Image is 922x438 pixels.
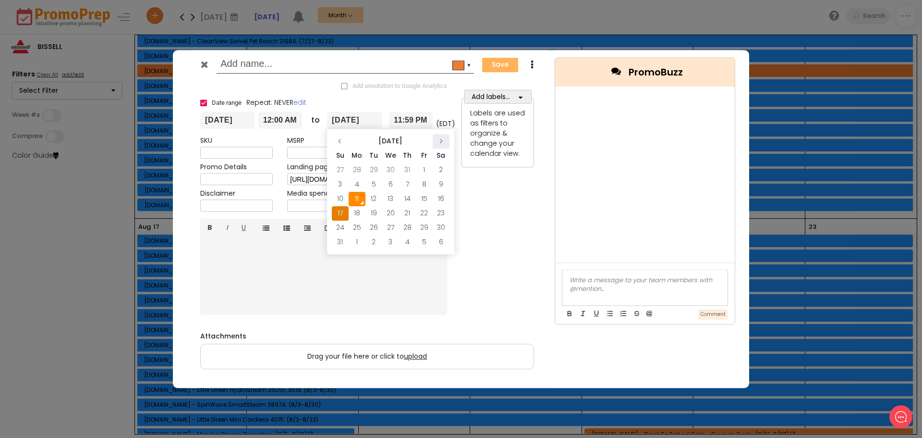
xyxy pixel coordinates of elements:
th: Su [332,149,349,163]
h1: Hello [PERSON_NAME]! [14,47,178,62]
a: Indent [317,219,339,238]
a: Outdent [297,219,318,238]
td: 13 [382,192,399,206]
td: 6 [382,177,399,192]
td: 28 [349,163,365,177]
th: Th [399,149,416,163]
button: Add labels... [464,90,532,104]
td: 8 [416,177,433,192]
div: (EDT) [433,119,454,129]
td: 6 [433,235,449,250]
td: 2 [365,235,382,250]
span: New conversation [62,102,115,110]
td: 31 [332,235,349,250]
td: 4 [399,235,416,250]
td: 10 [332,192,349,206]
td: 31 [399,163,416,177]
td: 12 [365,192,382,206]
input: Start time [258,112,302,129]
span: Date range [212,99,242,108]
iframe: gist-messenger-bubble-iframe [889,405,912,428]
td: 22 [416,206,433,221]
a: I [219,219,235,238]
span: Repeat: NEVER [246,98,306,107]
th: We [382,149,399,163]
h6: Attachments [200,333,534,341]
a: U [234,219,253,238]
td: 9 [433,177,449,192]
td: 1 [416,163,433,177]
td: 15 [416,192,433,206]
span: PromoBuzz [629,65,683,79]
td: 3 [332,177,349,192]
td: 21 [399,206,416,221]
h2: What can we do to help? [14,64,178,79]
td: 3 [382,235,399,250]
div: ▼ [467,61,472,68]
th: Tu [365,149,382,163]
td: 28 [399,221,416,235]
label: Promo Details [200,163,247,173]
span: upload [404,351,427,361]
td: 7 [399,177,416,192]
td: 14 [399,192,416,206]
div: Labels are used as filters to organize & change your calendar view. [470,108,525,159]
td: 4 [349,177,365,192]
td: 30 [382,163,399,177]
a: edit [293,98,306,107]
th: Sa [433,149,449,163]
label: Disclaimer [200,189,235,199]
input: End time [389,112,433,129]
th: Fr [416,149,433,163]
td: 30 [433,221,449,235]
td: 2 [433,163,449,177]
input: Add name... [220,56,467,74]
button: Save [482,57,519,73]
label: Landing page [287,163,332,173]
button: Comment [698,309,728,320]
input: From date [200,112,255,129]
th: [DATE] [349,134,433,149]
label: MSRP [287,136,304,146]
span: We run on Gist [80,336,121,342]
td: 11 [349,192,365,206]
td: 27 [382,221,399,235]
td: 17 [332,206,349,221]
td: 25 [349,221,365,235]
div: to [302,115,324,126]
th: Mo [349,149,365,163]
td: 26 [365,221,382,235]
td: 20 [382,206,399,221]
a: Unordered list [255,219,277,238]
td: 5 [365,177,382,192]
a: Ordered list [276,219,297,238]
td: 19 [365,206,382,221]
a: B [200,219,219,238]
label: SKU [200,136,212,146]
td: 18 [349,206,365,221]
td: 16 [433,192,449,206]
input: To date [327,112,382,129]
td: 29 [365,163,382,177]
button: New conversation [15,97,177,116]
label: Media spend [287,189,330,199]
td: 29 [416,221,433,235]
td: 24 [332,221,349,235]
td: 27 [332,163,349,177]
td: 5 [416,235,433,250]
td: 1 [349,235,365,250]
td: 23 [433,206,449,221]
label: Drag your file here or click to [201,344,534,369]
